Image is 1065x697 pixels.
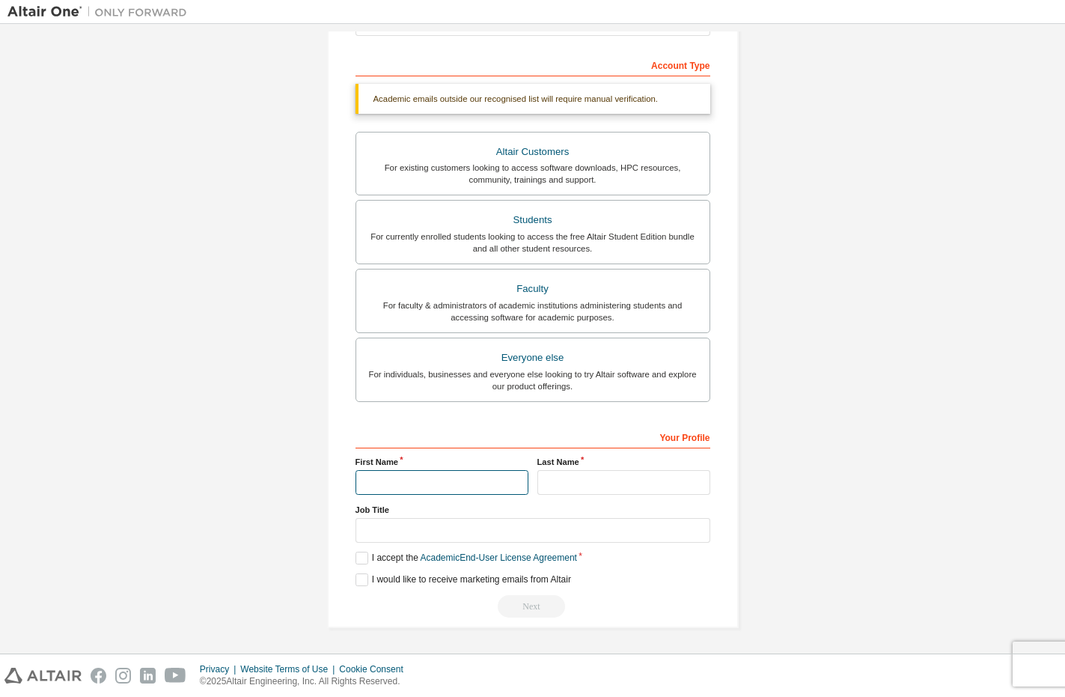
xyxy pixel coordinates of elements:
label: Last Name [537,456,710,468]
img: facebook.svg [91,668,106,684]
label: I accept the [355,552,577,564]
div: Everyone else [365,347,701,368]
div: For currently enrolled students looking to access the free Altair Student Edition bundle and all ... [365,231,701,255]
div: Read and acccept EULA to continue [355,595,710,618]
label: I would like to receive marketing emails from Altair [355,573,571,586]
img: youtube.svg [165,668,186,684]
img: Altair One [7,4,195,19]
div: Website Terms of Use [240,663,339,675]
div: Faculty [365,279,701,299]
img: instagram.svg [115,668,131,684]
p: © 2025 Altair Engineering, Inc. All Rights Reserved. [200,675,412,688]
div: Privacy [200,663,240,675]
div: Altair Customers [365,141,701,162]
div: Academic emails outside our recognised list will require manual verification. [355,84,710,114]
div: For faculty & administrators of academic institutions administering students and accessing softwa... [365,299,701,323]
img: altair_logo.svg [4,668,82,684]
div: For individuals, businesses and everyone else looking to try Altair software and explore our prod... [365,368,701,392]
label: Job Title [355,504,710,516]
img: linkedin.svg [140,668,156,684]
div: Students [365,210,701,231]
a: Academic End-User License Agreement [421,553,577,563]
div: For existing customers looking to access software downloads, HPC resources, community, trainings ... [365,162,701,186]
div: Your Profile [355,424,710,448]
div: Cookie Consent [339,663,412,675]
div: Account Type [355,52,710,76]
label: First Name [355,456,528,468]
